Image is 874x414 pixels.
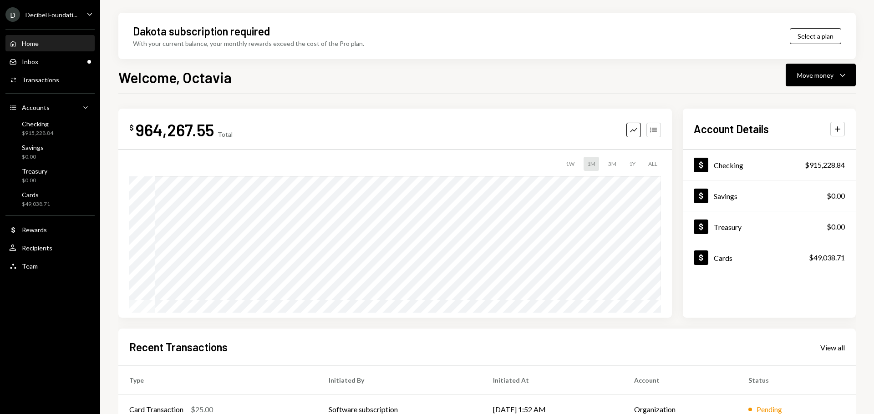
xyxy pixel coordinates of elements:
div: $0.00 [22,153,44,161]
div: Recipients [22,244,52,252]
div: 1M [584,157,599,171]
div: $915,228.84 [22,130,53,137]
th: Type [118,366,318,395]
div: Savings [714,192,737,200]
div: Rewards [22,226,47,234]
div: D [5,7,20,22]
h1: Welcome, Octavia [118,68,232,86]
div: 964,267.55 [136,120,214,140]
div: Home [22,40,39,47]
div: $0.00 [827,221,845,232]
a: Savings$0.00 [5,141,95,163]
a: Cards$49,038.71 [5,188,95,210]
a: Home [5,35,95,51]
div: Treasury [22,167,47,175]
a: Recipients [5,239,95,256]
div: Accounts [22,104,50,111]
div: $49,038.71 [22,200,50,208]
a: Treasury$0.00 [683,211,856,242]
div: 1W [562,157,578,171]
th: Initiated By [318,366,482,395]
div: Savings [22,144,44,151]
div: Checking [714,161,743,170]
div: $ [129,123,134,132]
div: $49,038.71 [809,252,845,263]
h2: Recent Transactions [129,339,228,354]
div: Cards [714,254,732,262]
div: Cards [22,191,50,199]
div: Transactions [22,76,59,84]
div: Checking [22,120,53,128]
th: Account [623,366,737,395]
button: Move money [786,64,856,86]
a: Team [5,258,95,274]
th: Initiated At [482,366,623,395]
a: Checking$915,228.84 [683,150,856,180]
a: Treasury$0.00 [5,165,95,186]
div: $0.00 [22,177,47,185]
div: Treasury [714,223,742,231]
div: Dakota subscription required [133,24,270,39]
div: $915,228.84 [805,160,845,170]
a: Transactions [5,71,95,88]
a: Inbox [5,53,95,70]
div: Decibel Foundati... [25,11,77,19]
a: Checking$915,228.84 [5,117,95,139]
a: View all [820,342,845,352]
div: ALL [645,157,661,171]
div: View all [820,343,845,352]
div: 1Y [625,157,639,171]
h2: Account Details [694,121,769,136]
a: Accounts [5,99,95,115]
a: Savings$0.00 [683,180,856,211]
th: Status [737,366,856,395]
div: Inbox [22,58,38,65]
a: Rewards [5,221,95,238]
div: With your current balance, your monthly rewards exceed the cost of the Pro plan. [133,39,364,48]
button: Select a plan [790,28,841,44]
a: Cards$49,038.71 [683,242,856,273]
div: Move money [797,70,833,80]
div: Team [22,262,38,270]
div: $0.00 [827,190,845,201]
div: 3M [605,157,620,171]
div: Total [218,130,233,138]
